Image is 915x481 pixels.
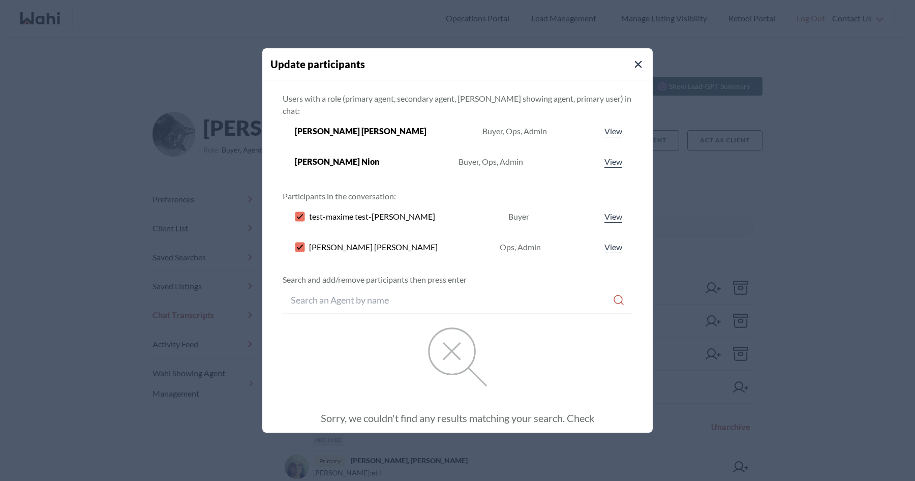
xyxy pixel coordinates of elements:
[632,58,645,71] button: Close Modal
[602,125,624,137] a: View profile
[291,291,613,309] input: Search input
[309,241,438,253] span: [PERSON_NAME] [PERSON_NAME]
[459,156,523,168] div: Buyer, Ops, Admin
[602,241,624,253] a: View profile
[602,156,624,168] a: View profile
[602,211,624,223] a: View profile
[270,56,653,72] h4: Update participants
[500,241,541,253] div: Ops, Admin
[283,94,631,115] span: Users with a role (primary agent, secondary agent, [PERSON_NAME] showing agent, primary user) in ...
[482,125,547,137] div: Buyer, Ops, Admin
[309,211,435,223] span: test-maxime test-[PERSON_NAME]
[508,211,529,223] div: Buyer
[283,191,396,201] span: Participants in the conversation:
[283,274,632,286] p: Search and add/remove participants then press enter
[295,156,379,168] span: [PERSON_NAME] Nion
[317,408,598,448] p: Sorry, we couldn't find any results matching your search. Check the spelling or try a different s...
[295,125,426,137] span: [PERSON_NAME] [PERSON_NAME]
